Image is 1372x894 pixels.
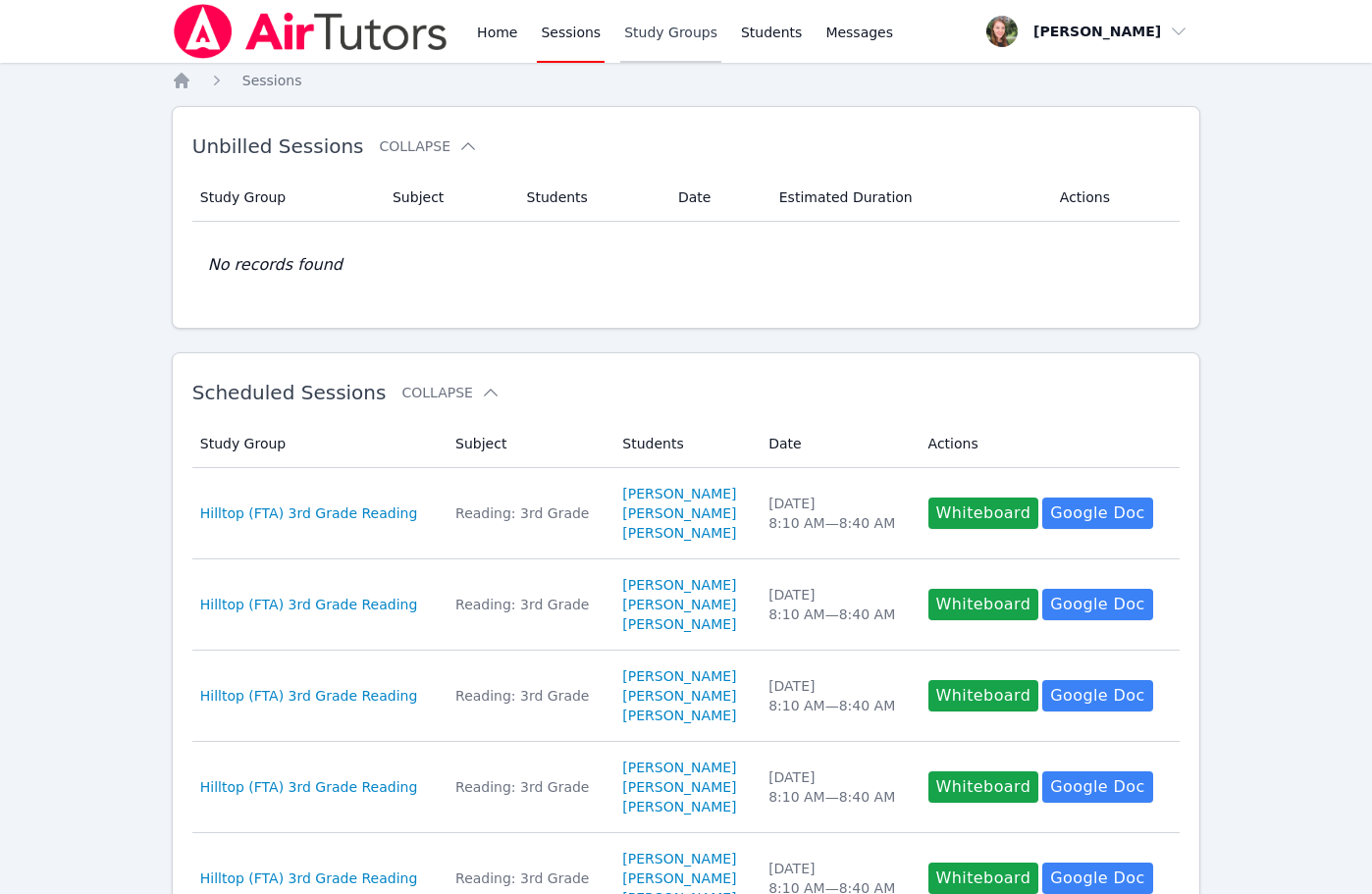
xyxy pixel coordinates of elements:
[200,503,418,523] a: Hilltop (FTA) 3rd Grade Reading
[444,420,610,468] th: Subject
[757,420,916,468] th: Date
[622,575,736,595] a: [PERSON_NAME]
[380,136,478,156] button: Collapse
[1042,771,1152,803] a: Google Doc
[666,174,767,222] th: Date
[242,73,302,88] span: Sessions
[768,585,904,624] div: [DATE] 8:10 AM — 8:40 AM
[192,651,1181,742] tr: Hilltop (FTA) 3rd Grade ReadingReading: 3rd Grade[PERSON_NAME][PERSON_NAME][PERSON_NAME][DATE]8:1...
[192,420,444,468] th: Study Group
[767,174,1048,222] th: Estimated Duration
[172,4,449,59] img: Air Tutors
[455,777,599,797] div: Reading: 3rd Grade
[768,494,904,533] div: [DATE] 8:10 AM — 8:40 AM
[928,589,1039,620] button: Whiteboard
[200,686,418,706] a: Hilltop (FTA) 3rd Grade Reading
[192,742,1181,833] tr: Hilltop (FTA) 3rd Grade ReadingReading: 3rd Grade[PERSON_NAME][PERSON_NAME][PERSON_NAME][DATE]8:1...
[622,686,736,706] a: [PERSON_NAME]
[622,849,736,868] a: [PERSON_NAME]
[622,797,736,816] a: [PERSON_NAME]
[455,868,599,888] div: Reading: 3rd Grade
[200,777,418,797] a: Hilltop (FTA) 3rd Grade Reading
[622,868,736,888] a: [PERSON_NAME]
[928,771,1039,803] button: Whiteboard
[1042,589,1152,620] a: Google Doc
[825,23,893,42] span: Messages
[401,383,500,402] button: Collapse
[200,595,418,614] a: Hilltop (FTA) 3rd Grade Reading
[242,71,302,90] a: Sessions
[622,777,736,797] a: [PERSON_NAME]
[622,706,736,725] a: [PERSON_NAME]
[192,468,1181,559] tr: Hilltop (FTA) 3rd Grade ReadingReading: 3rd Grade[PERSON_NAME][PERSON_NAME][PERSON_NAME][DATE]8:1...
[622,523,736,543] a: [PERSON_NAME]
[1042,680,1152,711] a: Google Doc
[455,595,599,614] div: Reading: 3rd Grade
[455,503,599,523] div: Reading: 3rd Grade
[192,222,1181,308] td: No records found
[515,174,667,222] th: Students
[928,498,1039,529] button: Whiteboard
[622,758,736,777] a: [PERSON_NAME]
[192,134,364,158] span: Unbilled Sessions
[381,174,515,222] th: Subject
[200,868,418,888] a: Hilltop (FTA) 3rd Grade Reading
[192,381,387,404] span: Scheduled Sessions
[1042,498,1152,529] a: Google Doc
[192,174,381,222] th: Study Group
[455,686,599,706] div: Reading: 3rd Grade
[917,420,1181,468] th: Actions
[1042,863,1152,894] a: Google Doc
[1048,174,1180,222] th: Actions
[622,595,736,614] a: [PERSON_NAME]
[622,484,736,503] a: [PERSON_NAME]
[622,503,736,523] a: [PERSON_NAME]
[768,767,904,807] div: [DATE] 8:10 AM — 8:40 AM
[172,71,1201,90] nav: Breadcrumb
[192,559,1181,651] tr: Hilltop (FTA) 3rd Grade ReadingReading: 3rd Grade[PERSON_NAME][PERSON_NAME][PERSON_NAME][DATE]8:1...
[928,680,1039,711] button: Whiteboard
[622,614,736,634] a: [PERSON_NAME]
[768,676,904,715] div: [DATE] 8:10 AM — 8:40 AM
[622,666,736,686] a: [PERSON_NAME]
[610,420,757,468] th: Students
[928,863,1039,894] button: Whiteboard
